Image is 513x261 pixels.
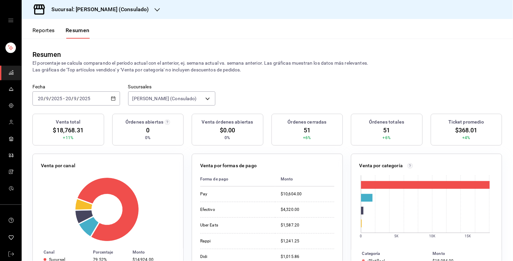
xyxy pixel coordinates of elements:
span: 0 [146,126,149,135]
th: Monto [275,172,334,187]
h3: Ticket promedio [448,118,484,126]
h3: Venta órdenes abiertas [202,118,253,126]
h3: Órdenes totales [369,118,404,126]
div: Didi [200,254,268,260]
span: $18,768.31 [53,126,84,135]
span: 51 [304,126,310,135]
p: Venta por formas de pago [200,162,257,169]
text: 15K [465,235,471,238]
span: +11% [63,135,73,141]
span: +4% [463,135,470,141]
span: / [77,96,79,101]
th: Canal [33,248,90,256]
span: 0% [225,135,230,141]
label: Fecha [32,85,120,89]
span: / [71,96,73,101]
div: Rappi [200,238,268,244]
div: $10,604.00 [281,191,334,197]
label: Sucursales [128,85,216,89]
div: $1,015.86 [281,254,334,260]
p: Venta por categoría [359,162,403,169]
span: 51 [383,126,390,135]
input: ---- [51,96,63,101]
button: Resumen [66,27,90,39]
th: Forma de pago [200,172,275,187]
th: Porcentaje [90,248,130,256]
div: Pay [200,191,268,197]
button: Reportes [32,27,55,39]
p: El porcentaje se calcula comparando el período actual con el anterior, ej. semana actual vs. sema... [32,60,502,73]
h3: Sucursal: [PERSON_NAME] (Consulado) [46,5,149,14]
div: Uber Eats [200,222,268,228]
span: +6% [383,135,391,141]
span: 0% [145,135,150,141]
span: +6% [303,135,311,141]
div: $1,587.20 [281,222,334,228]
input: -- [74,96,77,101]
div: $4,320.00 [281,207,334,213]
span: $368.01 [455,126,477,135]
span: / [44,96,46,101]
text: 0 [360,235,362,238]
div: Efectivo [200,207,268,213]
h3: Venta total [56,118,80,126]
p: Venta por canal [41,162,75,169]
span: / [49,96,51,101]
button: open drawer [8,18,14,23]
span: $0.00 [220,126,235,135]
text: 5K [395,235,399,238]
div: navigation tabs [32,27,90,39]
th: Categoría [351,250,430,257]
input: -- [46,96,49,101]
th: Monto [130,248,183,256]
div: $1,241.25 [281,238,334,244]
input: ---- [79,96,91,101]
h3: Órdenes cerradas [288,118,327,126]
input: -- [65,96,71,101]
h3: Órdenes abiertas [125,118,163,126]
text: 10K [429,235,436,238]
div: Resumen [32,49,61,60]
th: Monto [430,250,502,257]
span: - [63,96,65,101]
input: -- [38,96,44,101]
span: [PERSON_NAME] (Consulado) [133,95,197,102]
